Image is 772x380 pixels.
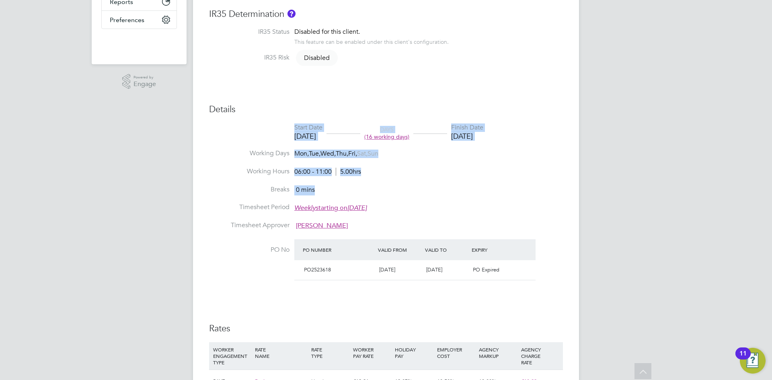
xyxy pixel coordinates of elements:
[393,342,435,363] div: HOLIDAY PAY
[294,150,309,158] span: Mon,
[301,242,376,257] div: PO Number
[473,266,499,273] span: PO Expired
[209,28,289,36] label: IR35 Status
[110,16,144,24] span: Preferences
[209,8,563,20] h3: IR35 Determination
[209,323,563,335] h3: Rates
[294,28,360,36] span: Disabled for this client.
[116,37,162,50] img: berryrecruitment-logo-retina.png
[336,168,361,176] span: 5.00hrs
[451,131,483,141] div: [DATE]
[426,266,442,273] span: [DATE]
[357,150,368,158] span: Sat,
[379,266,395,273] span: [DATE]
[364,133,409,140] span: (16 working days)
[209,246,289,254] label: PO No
[294,123,322,132] div: Start Date
[122,74,156,89] a: Powered byEngage
[423,242,470,257] div: Valid To
[320,150,336,158] span: Wed,
[133,81,156,88] span: Engage
[296,186,315,194] span: 0 mins
[209,104,563,115] h3: Details
[309,150,320,158] span: Tue,
[451,123,483,132] div: Finish Date
[294,168,361,176] div: 06:00 - 11:00
[336,150,348,158] span: Thu,
[294,204,316,212] em: Weekly
[209,167,289,176] label: Working Hours
[519,342,561,370] div: AGENCY CHARGE RATE
[209,221,289,230] label: Timesheet Approver
[209,185,289,194] label: Breaks
[368,150,378,158] span: Sun
[360,126,413,140] div: DAYS
[376,242,423,257] div: Valid From
[477,342,519,363] div: AGENCY MARKUP
[435,342,477,363] div: EMPLOYER COST
[309,342,351,363] div: RATE TYPE
[296,222,348,230] span: [PERSON_NAME]
[351,342,393,363] div: WORKER PAY RATE
[347,204,367,212] em: [DATE]
[740,348,766,374] button: Open Resource Center, 11 new notifications
[101,37,177,50] a: Go to home page
[348,150,357,158] span: Fri,
[209,53,289,62] label: IR35 Risk
[102,11,177,29] button: Preferences
[294,36,449,45] div: This feature can be enabled under this client's configuration.
[470,242,517,257] div: Expiry
[211,342,253,370] div: WORKER ENGAGEMENT TYPE
[133,74,156,81] span: Powered by
[209,203,289,212] label: Timesheet Period
[739,353,747,364] div: 11
[209,149,289,158] label: Working Days
[294,204,367,212] span: starting on
[287,10,296,18] button: About IR35
[294,131,322,141] div: [DATE]
[296,50,338,66] span: Disabled
[304,266,331,273] span: PO2523618
[253,342,309,363] div: RATE NAME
